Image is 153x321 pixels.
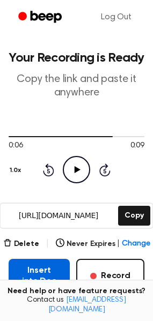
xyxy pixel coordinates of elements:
span: Contact us [6,296,147,315]
span: 0:09 [130,140,144,152]
span: | [46,237,49,250]
span: | [117,238,120,250]
a: Beep [11,7,71,28]
a: Log Out [90,4,142,30]
button: Copy [118,206,150,226]
p: Copy the link and paste it anywhere [9,73,144,100]
button: Record [76,259,144,293]
button: Delete [3,238,39,250]
h1: Your Recording is Ready [9,51,144,64]
button: 1.0x [9,161,25,180]
span: Change [122,238,150,250]
button: Never Expires|Change [56,238,150,250]
a: [EMAIL_ADDRESS][DOMAIN_NAME] [48,296,126,313]
span: 0:06 [9,140,23,152]
button: Insert into Doc [9,259,70,293]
